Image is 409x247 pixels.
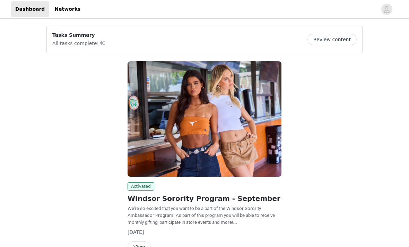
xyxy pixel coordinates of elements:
[128,182,154,191] span: Activated
[128,61,281,177] img: Windsor
[52,32,106,39] p: Tasks Summary
[383,4,390,15] div: avatar
[11,1,49,17] a: Dashboard
[128,193,281,204] h2: Windsor Sorority Program - September
[128,229,144,235] span: [DATE]
[52,39,106,47] p: All tasks complete!
[50,1,85,17] a: Networks
[128,206,275,225] span: We're so excited that you want to be a part of the Windsor Sorority Ambassador Program. As part o...
[307,34,357,45] button: Review content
